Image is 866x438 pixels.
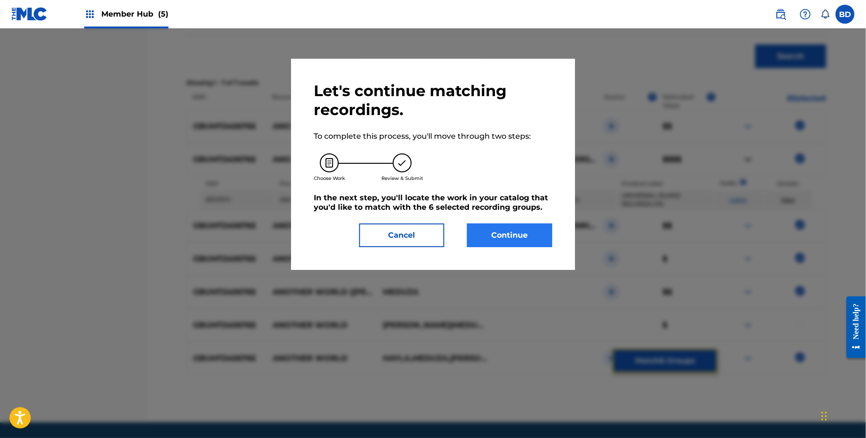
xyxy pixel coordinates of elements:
[819,393,866,438] iframe: Chat Widget
[381,175,423,182] p: Review & Submit
[796,5,815,24] div: Help
[11,7,48,21] img: MLC Logo
[359,223,444,247] button: Cancel
[467,223,552,247] button: Continue
[101,9,168,19] span: Member Hub
[821,9,830,19] div: Notifications
[314,131,552,142] p: To complete this process, you'll move through two steps:
[320,153,339,172] img: 26af456c4569493f7445.svg
[836,5,855,24] div: User Menu
[314,193,552,212] h5: In the next step, you'll locate the work in your catalog that you'd like to match with the 6 sele...
[800,9,811,20] img: help
[314,175,345,182] p: Choose Work
[839,289,866,366] iframe: Resource Center
[771,5,790,24] a: Public Search
[158,9,168,18] span: (5)
[314,81,552,119] h2: Let's continue matching recordings.
[84,9,96,20] img: Top Rightsholders
[393,153,412,172] img: 173f8e8b57e69610e344.svg
[822,402,827,430] div: Drag
[775,9,786,20] img: search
